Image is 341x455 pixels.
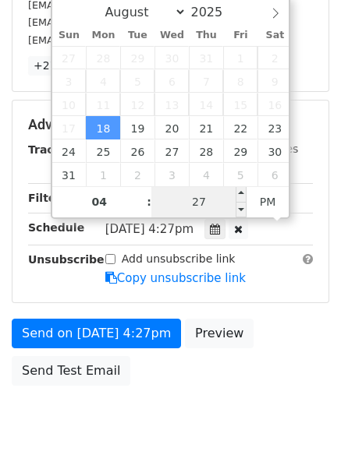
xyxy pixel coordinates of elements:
[120,139,155,163] span: August 26, 2025
[223,139,258,163] span: August 29, 2025
[186,5,243,19] input: Year
[86,163,120,186] span: September 1, 2025
[258,116,292,139] span: August 23, 2025
[86,93,120,116] span: August 11, 2025
[86,30,120,41] span: Mon
[189,93,223,116] span: August 14, 2025
[258,93,292,116] span: August 16, 2025
[258,46,292,69] span: August 2, 2025
[52,93,87,116] span: August 10, 2025
[28,143,80,156] strong: Tracking
[155,139,189,163] span: August 27, 2025
[258,139,292,163] span: August 30, 2025
[258,30,292,41] span: Sat
[52,163,87,186] span: August 31, 2025
[223,93,258,116] span: August 15, 2025
[28,16,202,28] small: [EMAIL_ADDRESS][DOMAIN_NAME]
[28,253,105,266] strong: Unsubscribe
[155,163,189,186] span: September 3, 2025
[223,46,258,69] span: August 1, 2025
[223,163,258,186] span: September 5, 2025
[155,46,189,69] span: July 30, 2025
[12,356,130,386] a: Send Test Email
[28,34,202,46] small: [EMAIL_ADDRESS][DOMAIN_NAME]
[52,30,87,41] span: Sun
[147,186,151,217] span: :
[258,163,292,186] span: September 6, 2025
[189,163,223,186] span: September 4, 2025
[247,186,289,217] span: Click to toggle
[86,69,120,93] span: August 4, 2025
[185,319,254,348] a: Preview
[28,192,68,204] strong: Filters
[155,30,189,41] span: Wed
[52,69,87,93] span: August 3, 2025
[86,46,120,69] span: July 28, 2025
[155,69,189,93] span: August 6, 2025
[28,116,313,133] h5: Advanced
[189,69,223,93] span: August 7, 2025
[28,221,84,234] strong: Schedule
[120,46,155,69] span: July 29, 2025
[189,139,223,163] span: August 28, 2025
[223,116,258,139] span: August 22, 2025
[105,222,194,236] span: [DATE] 4:27pm
[155,116,189,139] span: August 20, 2025
[120,69,155,93] span: August 5, 2025
[52,46,87,69] span: July 27, 2025
[120,30,155,41] span: Tue
[105,271,246,285] a: Copy unsubscribe link
[258,69,292,93] span: August 9, 2025
[189,46,223,69] span: July 31, 2025
[86,116,120,139] span: August 18, 2025
[120,116,155,139] span: August 19, 2025
[223,69,258,93] span: August 8, 2025
[189,30,223,41] span: Thu
[189,116,223,139] span: August 21, 2025
[151,186,247,217] input: Minute
[120,93,155,116] span: August 12, 2025
[12,319,181,348] a: Send on [DATE] 4:27pm
[122,251,236,267] label: Add unsubscribe link
[263,380,341,455] iframe: Chat Widget
[52,186,147,217] input: Hour
[86,139,120,163] span: August 25, 2025
[52,116,87,139] span: August 17, 2025
[28,56,94,76] a: +27 more
[52,139,87,163] span: August 24, 2025
[155,93,189,116] span: August 13, 2025
[223,30,258,41] span: Fri
[120,163,155,186] span: September 2, 2025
